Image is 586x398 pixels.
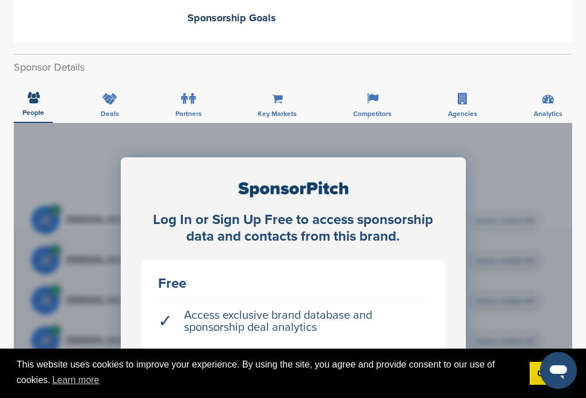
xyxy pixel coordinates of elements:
iframe: Button to launch messaging window [540,352,577,389]
span: ✓ [158,315,173,327]
span: Competitors [353,110,392,117]
h2: Sponsorship Goals [187,10,561,26]
a: learn more about cookies [51,372,101,389]
span: Analytics [534,110,562,117]
a: dismiss cookie message [530,362,569,385]
div: Free [158,277,428,291]
h2: Sponsor Details [14,60,572,75]
div: Log In or Sign Up Free to access sponsorship data and contacts from this brand. [141,212,446,245]
span: Agencies [448,110,477,117]
span: Deals [101,110,119,117]
span: Key Markets [258,110,297,117]
li: Unlock key decision maker contacts from brands that want to reach your audience [158,343,428,379]
span: Partners [175,110,202,117]
span: People [22,109,44,116]
li: Access exclusive brand database and sponsorship deal analytics [158,304,428,339]
span: This website uses cookies to improve your experience. By using the site, you agree and provide co... [17,358,520,389]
